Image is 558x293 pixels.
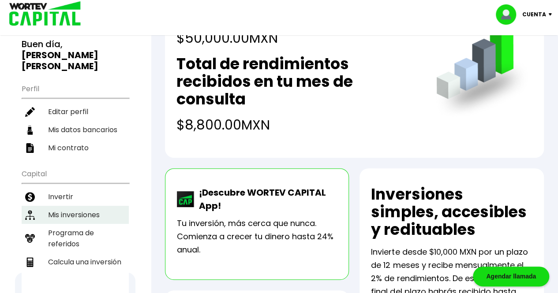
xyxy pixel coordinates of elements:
img: wortev-capital-app-icon [177,191,195,207]
ul: Perfil [22,79,129,157]
h2: Inversiones simples, accesibles y redituables [371,185,532,238]
p: Cuenta [522,8,546,21]
div: Agendar llamada [473,267,549,286]
b: [PERSON_NAME] [PERSON_NAME] [22,49,98,72]
a: Mi contrato [22,139,129,157]
ul: Capital [22,164,129,293]
a: Programa de referidos [22,224,129,253]
img: profile-image [496,4,522,25]
h4: $8,800.00 MXN [176,115,419,135]
h2: Total de rendimientos recibidos en tu mes de consulta [176,55,419,108]
img: recomiendanos-icon.9b8e9327.svg [25,234,35,243]
h3: Buen día, [22,39,129,72]
img: editar-icon.952d3147.svg [25,107,35,117]
a: Invertir [22,188,129,206]
a: Editar perfil [22,103,129,121]
p: Tu inversión, más cerca que nunca. Comienza a crecer tu dinero hasta 24% anual. [177,217,337,256]
img: contrato-icon.f2db500c.svg [25,143,35,153]
img: datos-icon.10cf9172.svg [25,125,35,135]
img: icon-down [546,13,558,16]
p: ¡Descubre WORTEV CAPITAL App! [195,186,337,212]
a: Mis datos bancarios [22,121,129,139]
img: invertir-icon.b3b967d7.svg [25,192,35,202]
h4: $50,000.00 MXN [176,28,398,48]
img: calculadora-icon.17d418c4.svg [25,257,35,267]
a: Calcula una inversión [22,253,129,271]
img: inversiones-icon.6695dc30.svg [25,210,35,220]
img: grafica.516fef24.png [432,19,532,119]
a: Mis inversiones [22,206,129,224]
